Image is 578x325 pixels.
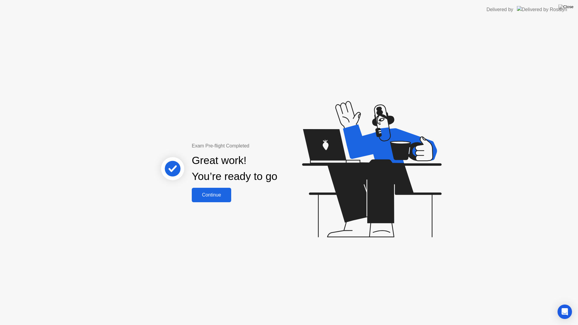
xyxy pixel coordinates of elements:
button: Continue [192,188,231,202]
div: Exam Pre-flight Completed [192,142,316,150]
img: Close [558,5,573,9]
div: Continue [194,192,229,198]
div: Great work! You’re ready to go [192,153,277,184]
img: Delivered by Rosalyn [517,6,567,13]
div: Delivered by [486,6,513,13]
div: Open Intercom Messenger [558,305,572,319]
